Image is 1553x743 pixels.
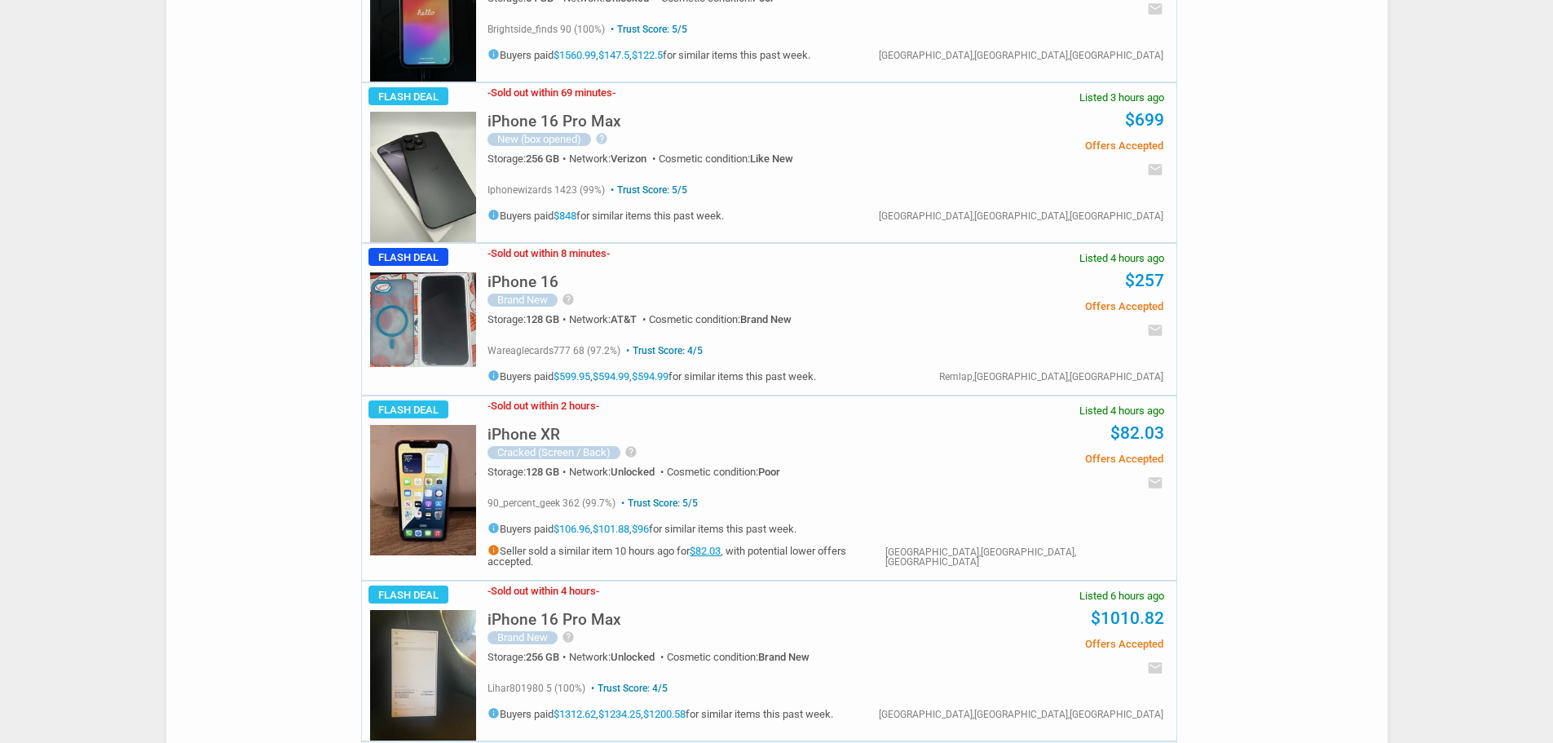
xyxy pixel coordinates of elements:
a: $101.88 [593,523,629,535]
h3: Sold out within 2 hours [488,400,599,411]
div: Brand New [488,631,558,644]
span: - [488,400,491,412]
span: Offers Accepted [917,301,1163,312]
span: Offers Accepted [917,639,1163,649]
img: s-l225.jpg [370,112,476,242]
h5: iPhone XR [488,427,560,442]
div: Brand New [488,294,558,307]
span: Flash Deal [368,586,448,604]
a: $594.99 [632,370,668,383]
span: Flash Deal [368,87,448,105]
span: wareaglecards777 68 (97.2%) [488,345,620,356]
span: 90_percent_geek 362 (99.7%) [488,498,615,509]
a: $594.99 [593,370,629,383]
img: s-l225.jpg [370,272,476,367]
div: Network: [569,314,649,325]
span: Flash Deal [368,400,448,418]
i: help [595,132,608,145]
span: Unlocked [611,651,655,663]
div: Storage: [488,652,569,662]
i: email [1147,1,1163,17]
h5: Buyers paid , , for similar items this past week. [488,707,833,719]
h5: iPhone 16 Pro Max [488,113,621,129]
i: help [562,630,575,643]
h5: Buyers paid , , for similar items this past week. [488,48,810,60]
div: [GEOGRAPHIC_DATA],[GEOGRAPHIC_DATA],[GEOGRAPHIC_DATA] [879,710,1163,719]
span: Listed 6 hours ago [1079,590,1164,601]
div: Cracked (Screen / Back) [488,446,620,459]
div: Storage: [488,314,569,325]
a: $1010.82 [1091,608,1164,628]
a: $599.95 [554,370,590,383]
div: [GEOGRAPHIC_DATA],[GEOGRAPHIC_DATA],[GEOGRAPHIC_DATA] [879,51,1163,60]
span: Listed 4 hours ago [1079,253,1164,263]
a: $1200.58 [643,708,686,720]
span: 128 GB [526,466,559,478]
span: lihar801980 5 (100%) [488,683,585,694]
div: New (box opened) [488,133,591,146]
a: $96 [632,523,649,535]
span: 256 GB [526,651,559,663]
span: Listed 3 hours ago [1079,92,1164,103]
i: email [1147,475,1163,491]
div: [GEOGRAPHIC_DATA],[GEOGRAPHIC_DATA],[GEOGRAPHIC_DATA] [879,211,1163,221]
a: iPhone 16 [488,277,558,290]
span: - [596,400,599,412]
span: - [488,247,491,259]
span: - [607,247,610,259]
span: Offers Accepted [917,453,1163,464]
h5: iPhone 16 Pro Max [488,612,621,627]
span: Listed 4 hours ago [1079,405,1164,416]
h5: Seller sold a similar item 10 hours ago for , with potential lower offers accepted. [488,544,885,567]
i: email [1147,660,1163,676]
i: email [1147,322,1163,338]
a: $106.96 [554,523,590,535]
span: brightside_finds 90 (100%) [488,24,605,35]
i: info [488,209,500,221]
span: Trust Score: 5/5 [607,184,687,196]
i: info [488,544,500,556]
h5: iPhone 16 [488,274,558,290]
img: s-l225.jpg [370,425,476,555]
a: $82.03 [690,545,721,557]
i: help [624,445,638,458]
img: s-l225.jpg [370,610,476,741]
span: - [488,86,491,99]
h3: Sold out within 4 hours [488,586,599,596]
div: Network: [569,652,667,662]
a: $699 [1125,110,1164,130]
div: Cosmetic condition: [667,467,780,477]
span: Unlocked [611,466,655,478]
span: - [612,86,615,99]
span: Brand New [740,313,792,325]
h5: Buyers paid for similar items this past week. [488,209,724,221]
a: $122.5 [632,49,663,61]
span: Brand New [758,651,810,663]
i: info [488,48,500,60]
h3: Sold out within 8 minutes [488,248,610,259]
div: Network: [569,153,659,164]
div: Storage: [488,153,569,164]
a: $82.03 [1110,423,1164,443]
span: Like New [750,153,793,165]
div: Remlap,[GEOGRAPHIC_DATA],[GEOGRAPHIC_DATA] [939,372,1163,382]
span: 256 GB [526,153,559,165]
div: [GEOGRAPHIC_DATA],[GEOGRAPHIC_DATA],[GEOGRAPHIC_DATA] [885,547,1163,567]
a: iPhone XR [488,430,560,442]
i: info [488,522,500,534]
span: Offers Accepted [917,140,1163,151]
i: info [488,369,500,382]
a: iPhone 16 Pro Max [488,615,621,627]
span: Trust Score: 5/5 [607,24,687,35]
div: Storage: [488,467,569,477]
i: info [488,707,500,719]
h3: Sold out within 69 minutes [488,87,615,98]
a: $147.5 [598,49,629,61]
span: Trust Score: 4/5 [623,345,703,356]
a: $1312.62 [554,708,596,720]
span: AT&T [611,313,637,325]
span: Verizon [611,153,646,165]
i: email [1147,161,1163,178]
span: Flash Deal [368,248,448,266]
div: Cosmetic condition: [649,314,792,325]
